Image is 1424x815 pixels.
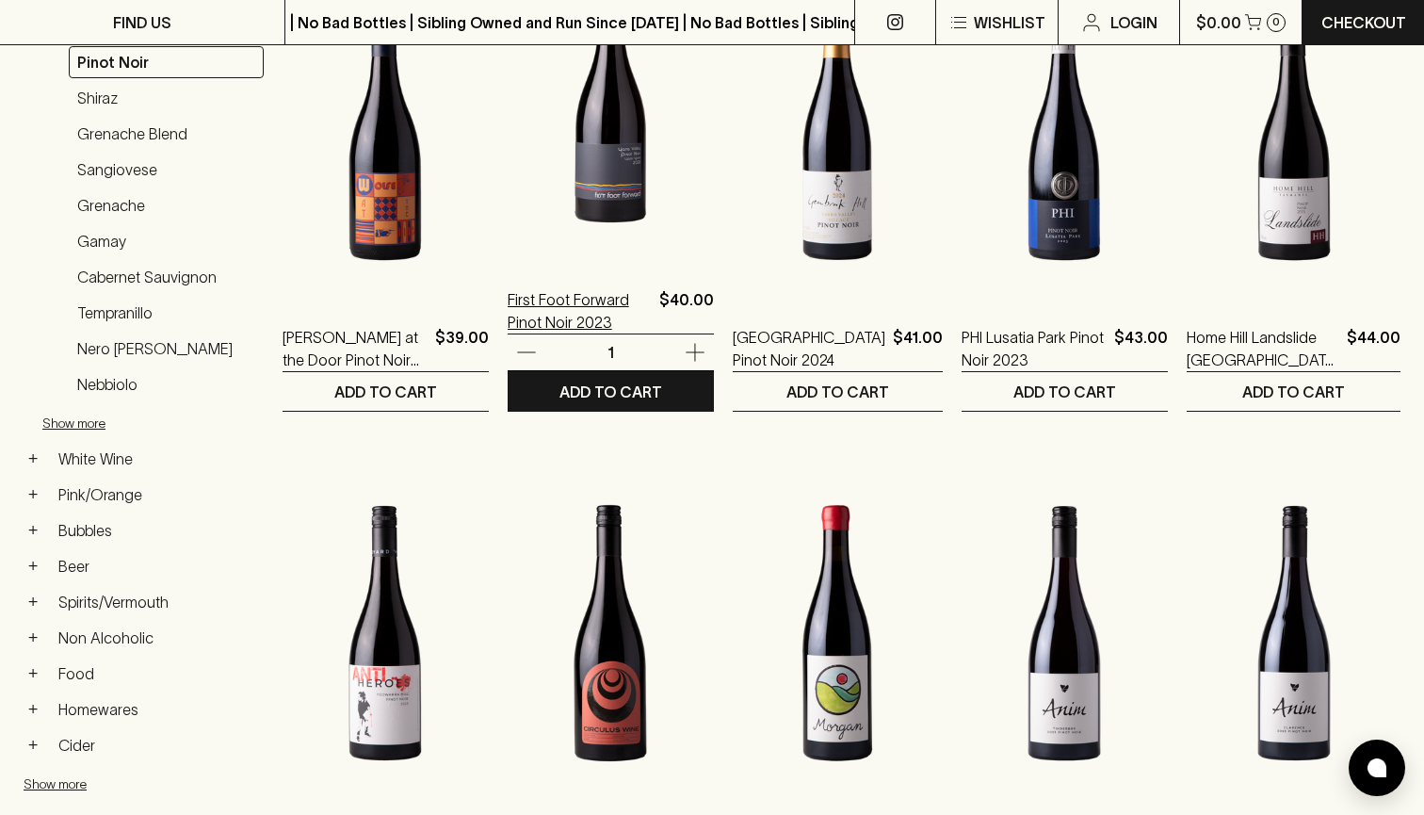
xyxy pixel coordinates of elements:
[962,468,1168,798] img: Anim Tinderbox Pinot Noir 2023
[1272,17,1280,27] p: 0
[69,154,264,186] a: Sangiovese
[24,557,42,576] button: +
[508,468,714,798] img: Circulus Wine Pinot Noir 2024
[1196,11,1241,34] p: $0.00
[24,628,42,647] button: +
[24,449,42,468] button: +
[69,82,264,114] a: Shiraz
[24,593,42,611] button: +
[508,372,714,411] button: ADD TO CART
[50,443,264,475] a: White Wine
[69,261,264,293] a: Cabernet Sauvignon
[283,326,428,371] a: [PERSON_NAME] at the Door Pinot Noir 2024
[508,288,652,334] a: First Foot Forward Pinot Noir 2023
[1187,468,1400,798] img: Anim Clarence Pinot Noir 2023
[733,468,943,798] img: Les Fruits Morgan Pinot Noir 2023
[1187,372,1400,411] button: ADD TO CART
[733,326,885,371] a: [GEOGRAPHIC_DATA] Pinot Noir 2024
[50,622,264,654] a: Non Alcoholic
[50,586,264,618] a: Spirits/Vermouth
[24,485,42,504] button: +
[1187,326,1339,371] a: Home Hill Landslide [GEOGRAPHIC_DATA] Pinot Noir 2023
[559,381,662,403] p: ADD TO CART
[50,479,264,511] a: Pink/Orange
[24,521,42,540] button: +
[69,297,264,329] a: Tempranillo
[334,381,437,403] p: ADD TO CART
[659,288,714,334] p: $40.00
[50,729,264,761] a: Cider
[24,664,42,683] button: +
[69,46,264,78] a: Pinot Noir
[24,700,42,719] button: +
[50,658,264,690] a: Food
[786,381,889,403] p: ADD TO CART
[893,326,943,371] p: $41.00
[50,550,264,582] a: Beer
[1110,11,1157,34] p: Login
[1242,381,1345,403] p: ADD TO CART
[69,333,264,365] a: Nero [PERSON_NAME]
[50,514,264,546] a: Bubbles
[69,118,264,150] a: Grenache Blend
[69,189,264,221] a: Grenache
[42,404,289,443] button: Show more
[1114,326,1168,371] p: $43.00
[588,342,633,363] p: 1
[283,468,489,798] img: Heroes Anti - Heroes Yeowarra Hill Pinot Noir 2023
[69,225,264,257] a: Gamay
[1321,11,1406,34] p: Checkout
[1367,758,1386,777] img: bubble-icon
[283,372,489,411] button: ADD TO CART
[435,326,489,371] p: $39.00
[962,372,1168,411] button: ADD TO CART
[50,693,264,725] a: Homewares
[733,372,943,411] button: ADD TO CART
[69,368,264,400] a: Nebbiolo
[1347,326,1400,371] p: $44.00
[1013,381,1116,403] p: ADD TO CART
[974,11,1045,34] p: Wishlist
[962,326,1107,371] a: PHI Lusatia Park Pinot Noir 2023
[24,736,42,755] button: +
[24,765,270,804] button: Show more
[113,11,171,34] p: FIND US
